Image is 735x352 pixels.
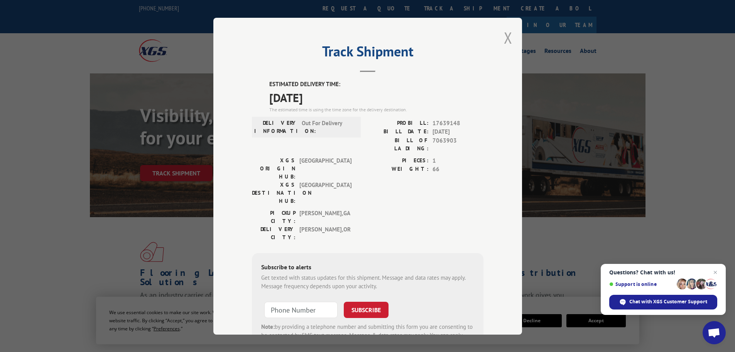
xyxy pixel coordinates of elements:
label: WEIGHT: [368,165,429,174]
label: DELIVERY INFORMATION: [254,119,298,135]
div: Chat with XGS Customer Support [609,295,717,309]
div: The estimated time is using the time zone for the delivery destination. [269,106,483,113]
input: Phone Number [264,301,338,318]
label: PROBILL: [368,119,429,128]
div: Subscribe to alerts [261,262,474,273]
label: XGS ORIGIN HUB: [252,156,296,180]
span: [PERSON_NAME] , OR [299,225,351,241]
span: Close chat [711,268,720,277]
span: 1 [433,156,483,165]
label: ESTIMATED DELIVERY TIME: [269,80,483,89]
button: SUBSCRIBE [344,301,389,318]
span: Chat with XGS Customer Support [629,298,707,305]
span: [GEOGRAPHIC_DATA] [299,180,351,205]
span: Questions? Chat with us! [609,269,717,275]
span: 7063903 [433,136,483,152]
span: [PERSON_NAME] , GA [299,209,351,225]
span: Support is online [609,281,674,287]
div: Open chat [703,321,726,344]
label: BILL DATE: [368,128,429,136]
span: 17639148 [433,119,483,128]
strong: Note: [261,323,275,330]
span: [DATE] [433,128,483,136]
span: [DATE] [269,88,483,106]
div: Get texted with status updates for this shipment. Message and data rates may apply. Message frequ... [261,273,474,291]
div: by providing a telephone number and submitting this form you are consenting to be contacted by SM... [261,322,474,349]
span: [GEOGRAPHIC_DATA] [299,156,351,180]
label: PICKUP CITY: [252,209,296,225]
label: DELIVERY CITY: [252,225,296,241]
h2: Track Shipment [252,46,483,61]
label: PIECES: [368,156,429,165]
label: BILL OF LADING: [368,136,429,152]
label: XGS DESTINATION HUB: [252,180,296,205]
button: Close modal [504,27,512,48]
span: 66 [433,165,483,174]
span: Out For Delivery [302,119,354,135]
